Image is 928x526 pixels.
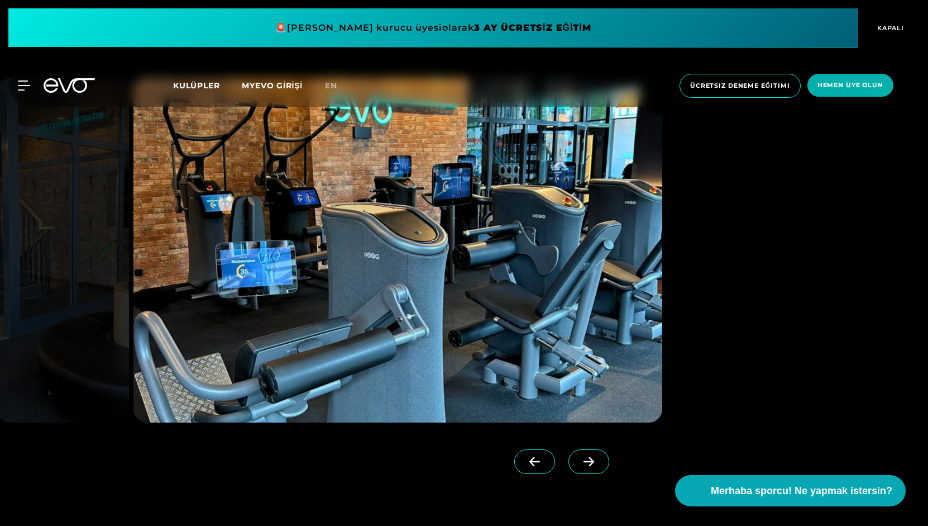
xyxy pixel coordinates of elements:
img: evofitness [133,78,662,423]
button: Merhaba sporcu! Ne yapmak istersin? [675,475,906,506]
a: Kulüpler [173,80,242,91]
a: MYEVO GİRİŞİ [242,80,303,91]
font: Kulüpler [173,80,219,91]
a: Hemen üye olun [804,74,897,98]
font: Merhaba sporcu! Ne yapmak istersin? [711,485,892,496]
font: en [325,80,337,91]
a: Ücretsiz deneme eğitimi [676,74,804,98]
a: en [325,79,351,92]
font: KAPALI [877,24,904,32]
font: Ücretsiz deneme eğitimi [690,82,790,89]
font: Hemen üye olun [817,81,883,89]
button: KAPALI [858,8,920,48]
